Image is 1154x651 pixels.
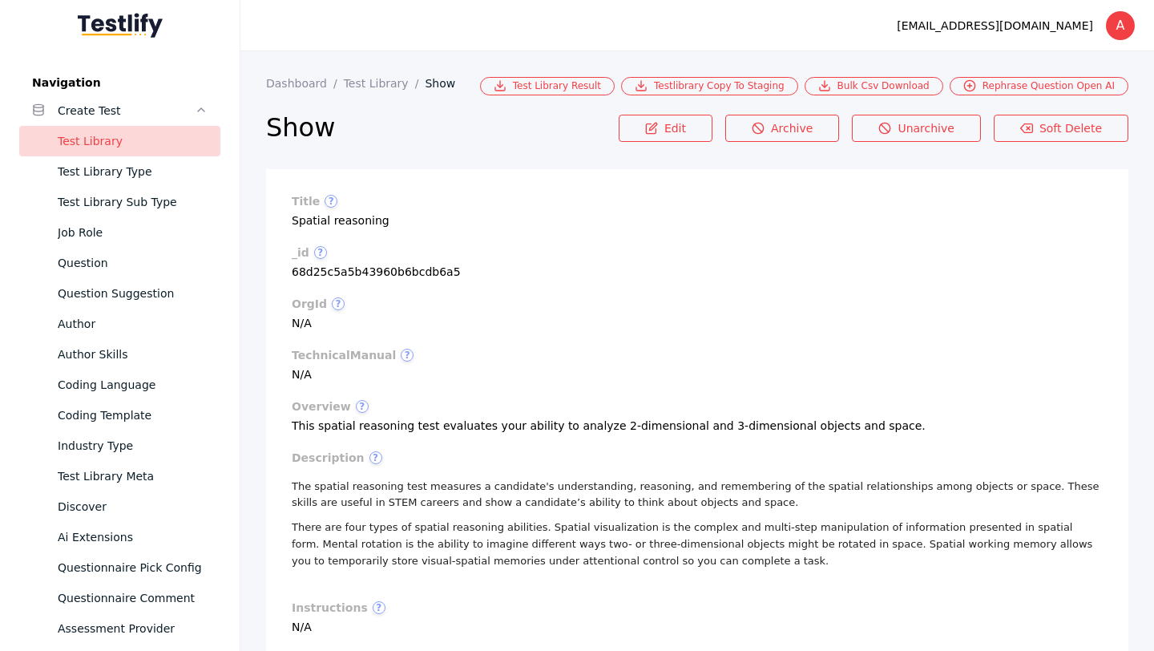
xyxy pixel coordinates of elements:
a: Edit [619,115,712,142]
div: Questionnaire Comment [58,588,208,608]
span: ? [373,601,385,614]
section: N/A [292,601,1103,633]
div: Test Library Sub Type [58,192,208,212]
span: ? [332,297,345,310]
div: Job Role [58,223,208,242]
a: Author [19,309,220,339]
div: [EMAIL_ADDRESS][DOMAIN_NAME] [897,16,1093,35]
label: orgId [292,297,1103,310]
section: 68d25c5a5b43960b6bcdb6a5 [292,246,1103,278]
span: ? [401,349,414,362]
div: Test Library Type [58,162,208,181]
div: Test Library Meta [58,467,208,486]
span: ? [369,451,382,464]
a: Test Library [344,77,426,90]
a: Question [19,248,220,278]
div: Questionnaire Pick Config [58,558,208,577]
a: Questionnaire Pick Config [19,552,220,583]
a: Question Suggestion [19,278,220,309]
section: N/A [292,297,1103,330]
a: Testlibrary Copy To Staging [621,77,798,95]
a: Author Skills [19,339,220,370]
label: _id [292,246,1103,259]
a: Test Library Type [19,156,220,187]
a: Questionnaire Comment [19,583,220,613]
span: ? [356,400,369,413]
a: Bulk Csv Download [805,77,943,95]
div: Industry Type [58,436,208,455]
div: Question [58,253,208,273]
div: Create Test [58,101,195,120]
label: overview [292,400,1103,413]
div: Test Library [58,131,208,151]
label: technicalManual [292,349,1103,362]
a: Coding Template [19,400,220,431]
a: Assessment Provider [19,613,220,644]
a: Rephrase Question Open AI [950,77,1128,95]
section: This spatial reasoning test evaluates your ability to analyze 2-dimensional and 3-dimensional obj... [292,400,1103,432]
h2: Show [266,111,619,144]
a: Unarchive [852,115,981,142]
div: Discover [58,497,208,516]
section: Spatial reasoning [292,195,1103,227]
label: instructions [292,601,1103,614]
a: Archive [725,115,839,142]
a: Dashboard [266,77,344,90]
span: ? [314,246,327,259]
a: Discover [19,491,220,522]
div: Ai Extensions [58,528,208,547]
a: Test Library Meta [19,461,220,491]
a: Show [425,77,468,90]
a: Industry Type [19,431,220,461]
label: Navigation [19,76,220,89]
a: Test Library Sub Type [19,187,220,217]
img: Testlify - Backoffice [78,13,163,38]
a: Coding Language [19,370,220,400]
a: Soft Delete [994,115,1128,142]
div: Coding Language [58,375,208,394]
section: N/A [292,349,1103,381]
p: There are four types of spatial reasoning abilities. Spatial visualization is the complex and mul... [292,520,1103,569]
a: Job Role [19,217,220,248]
a: Test Library [19,126,220,156]
div: Coding Template [58,406,208,425]
div: Author Skills [58,345,208,364]
div: Assessment Provider [58,619,208,638]
label: description [292,451,1103,464]
a: Ai Extensions [19,522,220,552]
div: Author [58,314,208,334]
a: Test Library Result [480,77,615,95]
div: Question Suggestion [58,284,208,303]
p: The spatial reasoning test measures a candidate's understanding, reasoning, and remembering of th... [292,479,1103,512]
label: title [292,195,1103,208]
span: ? [325,195,337,208]
div: A [1106,11,1135,40]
